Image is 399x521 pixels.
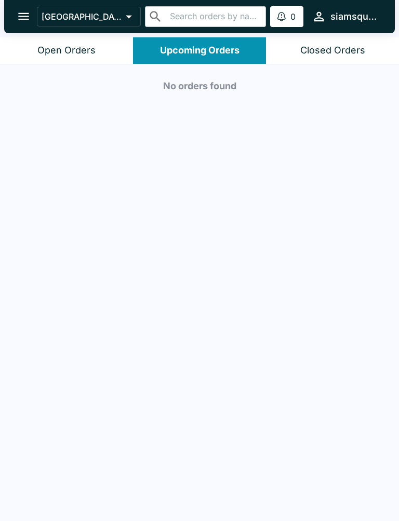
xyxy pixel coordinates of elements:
p: 0 [290,11,296,22]
div: Closed Orders [300,45,365,57]
button: open drawer [10,3,37,30]
button: [GEOGRAPHIC_DATA] [37,7,141,26]
div: Open Orders [37,45,96,57]
button: siamsquare [308,5,382,28]
div: siamsquare [330,10,378,23]
input: Search orders by name or phone number [167,9,262,24]
div: Upcoming Orders [160,45,240,57]
p: [GEOGRAPHIC_DATA] [42,11,122,22]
